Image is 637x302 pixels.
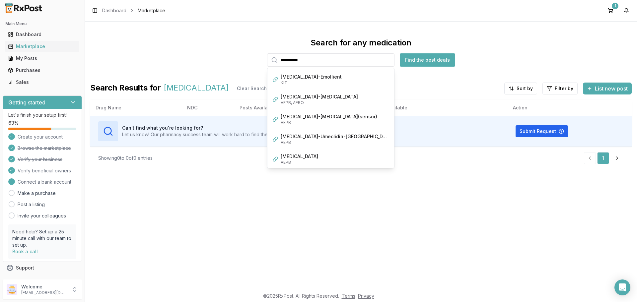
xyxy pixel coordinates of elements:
a: Marketplace [5,40,79,52]
div: [MEDICAL_DATA]-[MEDICAL_DATA](sensor) [281,113,389,120]
th: Lowest Price Available [350,100,508,116]
nav: pagination [584,152,624,164]
span: Marketplace [138,7,165,14]
button: Filter by [542,83,578,94]
a: Privacy [358,293,374,299]
div: Purchases [8,67,77,74]
div: My Posts [8,55,77,62]
nav: breadcrumb [102,7,165,14]
a: Dashboard [5,29,79,40]
span: Filter by [555,85,573,92]
h3: Can't find what you're looking for? [122,125,312,131]
a: Make a purchase [18,190,56,197]
span: Feedback [16,276,38,283]
div: Search for any medication [311,37,411,48]
div: [MEDICAL_DATA] [281,153,389,160]
button: 1 [605,5,616,16]
button: Purchases [3,65,82,76]
div: Suggestions [267,68,394,168]
div: KIT [281,80,389,86]
button: List new post [583,83,632,94]
span: Create your account [18,134,63,140]
a: Book a call [12,249,38,254]
div: AEPB [281,160,389,165]
a: Go to next page [610,152,624,164]
h3: Getting started [8,98,45,106]
span: Connect a bank account [18,179,71,185]
h2: Main Menu [5,21,79,27]
div: Dashboard [8,31,77,38]
div: [MEDICAL_DATA]-Umeclidin-[GEOGRAPHIC_DATA] [281,133,389,140]
span: Search Results for [90,83,161,94]
img: User avatar [7,284,17,295]
a: Invite your colleagues [18,212,66,219]
button: Support [3,262,82,274]
a: My Posts [5,52,79,64]
div: Marketplace [8,43,77,50]
button: Dashboard [3,29,82,40]
p: Welcome [21,283,67,290]
a: Purchases [5,64,79,76]
div: 1 [612,3,618,9]
div: AEPB, AERO [281,100,389,105]
p: Let's finish your setup first! [8,112,76,118]
div: AEPB [281,140,389,145]
span: [MEDICAL_DATA] [164,83,229,94]
a: Sales [5,76,79,88]
p: Let us know! Our pharmacy success team will work hard to find the products you need. [122,131,312,138]
button: Marketplace [3,41,82,52]
div: [MEDICAL_DATA]-[MEDICAL_DATA] [281,93,389,100]
button: Clear Search [232,83,272,94]
div: Showing 0 to 0 of 0 entries [98,155,153,161]
span: Browse the marketplace [18,145,71,151]
th: Drug Name [90,100,182,116]
a: Terms [342,293,355,299]
p: Need help? Set up a 25 minute call with our team to set up. [12,228,72,248]
span: 63 % [8,120,19,126]
th: Action [508,100,632,116]
button: Sales [3,77,82,88]
div: AEPB [281,120,389,125]
span: Verify beneficial owners [18,167,71,174]
button: Sort by [504,83,537,94]
th: NDC [182,100,234,116]
a: Post a listing [18,201,45,208]
div: Sales [8,79,77,86]
span: List new post [595,85,628,92]
button: Find the best deals [400,53,455,67]
a: 1 [597,152,609,164]
button: My Posts [3,53,82,64]
button: Submit Request [516,125,568,137]
img: RxPost Logo [3,3,45,13]
span: Sort by [517,85,533,92]
a: List new post [583,86,632,92]
span: Verify your business [18,156,62,163]
th: Posts Available [234,100,350,116]
p: [EMAIL_ADDRESS][DOMAIN_NAME] [21,290,67,295]
div: [MEDICAL_DATA]-Emollient [281,74,389,80]
button: Feedback [3,274,82,286]
a: Dashboard [102,7,126,14]
div: Open Intercom Messenger [614,279,630,295]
